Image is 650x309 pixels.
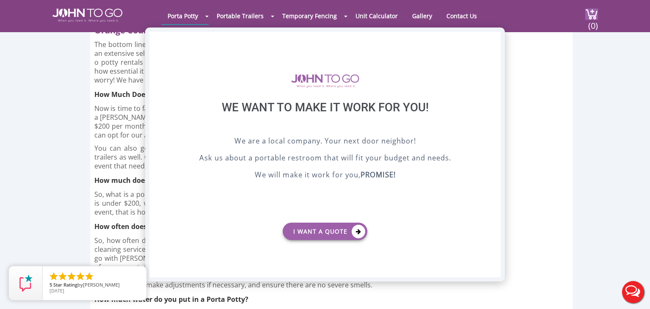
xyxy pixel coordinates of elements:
span: by [50,282,140,288]
img: logo of viptogo [291,74,359,88]
p: We are a local company. Your next door neighbor! [171,135,479,148]
p: Ask us about a portable restroom that will fit your budget and needs. [171,152,479,165]
button: Live Chat [616,275,650,309]
span: Star Rating [53,281,77,288]
span: 5 [50,281,52,288]
li:  [84,271,94,281]
li:  [58,271,68,281]
div: X [487,32,501,46]
li:  [66,271,77,281]
span: [DATE] [50,287,64,294]
a: I want a Quote [283,223,367,240]
span: [PERSON_NAME] [83,281,120,288]
li:  [75,271,85,281]
img: Review Rating [17,275,34,292]
b: PROMISE! [361,170,396,179]
li:  [49,271,59,281]
p: We will make it work for you, [171,169,479,182]
div: We want to make it work for you! [171,100,479,135]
